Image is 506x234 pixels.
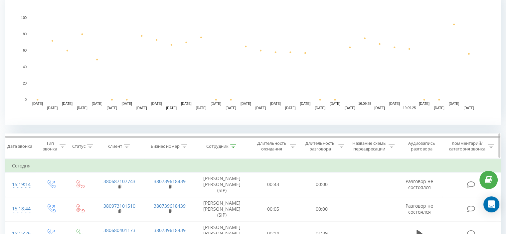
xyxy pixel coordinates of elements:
[330,102,340,106] text: [DATE]
[107,143,122,149] div: Клиент
[285,106,296,110] text: [DATE]
[23,65,27,69] text: 40
[103,178,135,184] a: 380687107743
[21,16,27,20] text: 100
[352,140,387,152] div: Название схемы переадресации
[300,102,311,106] text: [DATE]
[23,82,27,85] text: 20
[154,227,186,233] a: 380739618439
[226,106,236,110] text: [DATE]
[121,102,132,106] text: [DATE]
[297,197,346,221] td: 00:00
[345,106,355,110] text: [DATE]
[463,106,474,110] text: [DATE]
[449,102,459,106] text: [DATE]
[154,178,186,184] a: 380739618439
[297,172,346,197] td: 00:00
[103,227,135,233] a: 380680401173
[151,102,162,106] text: [DATE]
[181,102,192,106] text: [DATE]
[154,203,186,209] a: 380739618439
[12,202,30,215] div: 15:18:44
[389,102,400,106] text: [DATE]
[32,102,43,106] text: [DATE]
[47,106,58,110] text: [DATE]
[249,197,297,221] td: 00:05
[406,203,433,215] span: Разговор не состоялся
[241,102,251,106] text: [DATE]
[303,140,337,152] div: Длительность разговора
[12,178,30,191] div: 15:19:14
[23,49,27,53] text: 60
[406,178,433,190] span: Разговор не состоялся
[23,32,27,36] text: 80
[358,102,371,106] text: 16.09.25
[374,106,385,110] text: [DATE]
[92,102,102,106] text: [DATE]
[206,143,229,149] div: Сотрудник
[72,143,85,149] div: Статус
[211,102,222,106] text: [DATE]
[195,197,249,221] td: [PERSON_NAME] [PERSON_NAME] (SIP)
[25,98,27,102] text: 0
[166,106,177,110] text: [DATE]
[402,140,441,152] div: Аудиозапись разговора
[419,102,429,106] text: [DATE]
[249,172,297,197] td: 00:43
[255,140,288,152] div: Длительность ожидания
[255,106,266,110] text: [DATE]
[107,106,117,110] text: [DATE]
[103,203,135,209] a: 380973101510
[447,140,486,152] div: Комментарий/категория звонка
[62,102,73,106] text: [DATE]
[5,159,501,172] td: Сегодня
[315,106,325,110] text: [DATE]
[483,196,499,212] div: Open Intercom Messenger
[434,106,444,110] text: [DATE]
[136,106,147,110] text: [DATE]
[195,172,249,197] td: [PERSON_NAME] [PERSON_NAME] (SIP)
[42,140,58,152] div: Тип звонка
[77,106,87,110] text: [DATE]
[151,143,180,149] div: Бизнес номер
[270,102,281,106] text: [DATE]
[403,106,416,110] text: 19.09.25
[196,106,207,110] text: [DATE]
[7,143,32,149] div: Дата звонка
